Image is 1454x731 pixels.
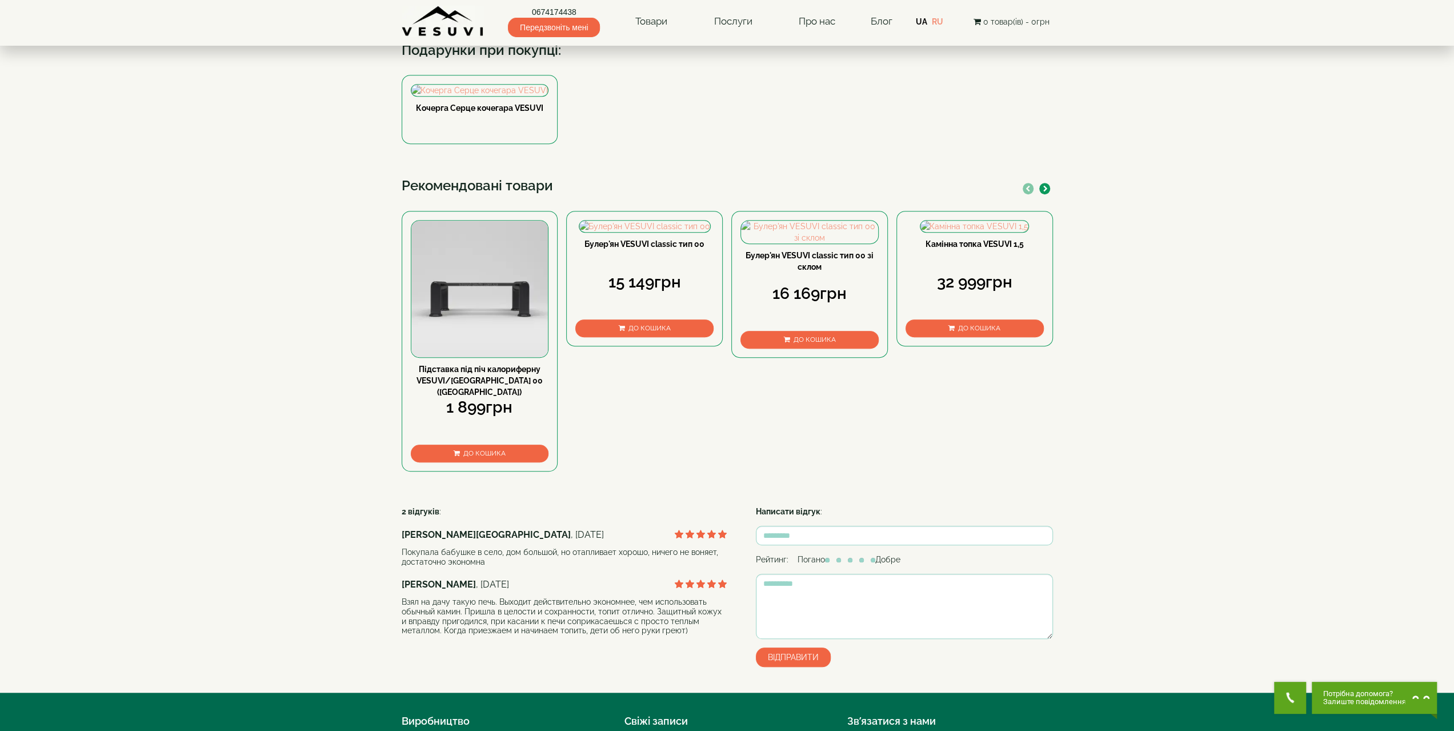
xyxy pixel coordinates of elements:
[411,396,549,419] div: 1 899грн
[932,17,943,26] a: RU
[787,9,847,35] a: Про нас
[416,103,543,113] a: Кочерга Серце кочегара VESUVI
[402,716,607,727] h4: Виробництво
[411,221,548,358] img: Підставка під піч калориферну VESUVI/CANADA 00 (Булерьян)
[402,579,476,590] strong: [PERSON_NAME]
[416,365,543,397] a: Підставка під піч калориферну VESUVI/[GEOGRAPHIC_DATA] 00 ([GEOGRAPHIC_DATA])
[756,506,1053,517] div: :
[926,239,1024,249] a: Камінна топка VESUVI 1,5
[402,529,571,540] strong: [PERSON_NAME][GEOGRAPHIC_DATA]
[402,578,727,592] div: , [DATE]
[958,324,1000,332] span: До кошика
[508,18,600,37] span: Передзвоніть мені
[1312,682,1437,714] button: Chat button
[1323,690,1406,698] span: Потрібна допомога?
[847,716,1053,727] h4: Зв’язатися з нами
[1323,698,1406,706] span: Залиште повідомлення
[402,507,439,516] strong: 2 відгуків
[575,319,714,337] button: До кошика
[508,6,600,18] a: 0674174438
[628,324,671,332] span: До кошика
[793,335,835,343] span: До кошика
[906,271,1044,294] div: 32 999грн
[702,9,763,35] a: Послуги
[870,15,892,27] a: Блог
[920,221,1028,232] img: Камінна топка VESUVI 1,5
[740,282,879,305] div: 16 169грн
[746,251,874,271] a: Булер'ян VESUVI classic тип 00 зі склом
[756,554,1053,565] div: Рейтинг: Погано Добре
[402,506,727,647] div: :
[402,597,727,636] div: Взял на дачу такую печь. Выходит действительно экономнее, чем использовать обычный камин. Пришла ...
[463,449,506,457] span: До кошика
[916,17,927,26] a: UA
[402,178,1053,193] h3: Рекомендовані товари
[584,239,704,249] a: Булер'ян VESUVI classic тип 00
[740,331,879,349] button: До кошика
[579,221,710,232] img: Булер'ян VESUVI classic тип 00
[1274,682,1306,714] button: Get Call button
[970,15,1052,28] button: 0 товар(ів) - 0грн
[402,529,727,542] div: , [DATE]
[575,271,714,294] div: 15 149грн
[624,9,679,35] a: Товари
[906,319,1044,337] button: До кошика
[624,716,830,727] h4: Свіжі записи
[411,85,548,96] img: Кочерга Серце кочегара VESUVI
[741,221,878,243] img: Булер'ян VESUVI classic тип 00 зі склом
[411,445,549,462] button: До кошика
[756,648,831,667] button: Відправити
[402,6,484,37] img: content
[402,548,727,567] div: Покупала бабушке в село, дом большой, но отапливает хорошо, ничего не воняет, достаточно экономна
[983,17,1049,26] span: 0 товар(ів) - 0грн
[756,507,820,516] strong: Написати відгук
